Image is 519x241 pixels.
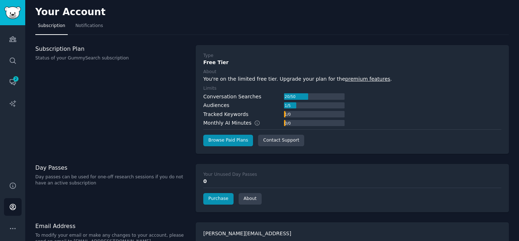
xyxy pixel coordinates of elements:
[284,102,291,109] div: 1 / 5
[284,111,291,117] div: 1 / 0
[73,20,106,35] a: Notifications
[203,193,234,205] a: Purchase
[203,53,213,59] div: Type
[284,120,291,126] div: 0 / 0
[203,135,253,146] a: Browse Paid Plans
[35,20,68,35] a: Subscription
[258,135,304,146] a: Contact Support
[284,93,296,100] div: 20 / 50
[35,222,188,230] h3: Email Address
[203,178,501,185] div: 0
[203,93,261,101] div: Conversation Searches
[35,164,188,171] h3: Day Passes
[203,75,501,83] div: You're on the limited free tier. Upgrade your plan for the .
[13,76,19,81] span: 2
[345,76,390,82] a: premium features
[203,102,229,109] div: Audiences
[203,59,501,66] div: Free Tier
[75,23,103,29] span: Notifications
[38,23,65,29] span: Subscription
[203,119,268,127] div: Monthly AI Minutes
[203,85,217,92] div: Limits
[35,174,188,187] p: Day passes can be used for one-off research sessions if you do not have an active subscription
[203,111,248,118] div: Tracked Keywords
[35,45,188,53] h3: Subscription Plan
[35,55,188,62] p: Status of your GummySearch subscription
[203,171,257,178] div: Your Unused Day Passes
[239,193,262,205] a: About
[4,6,21,19] img: GummySearch logo
[203,69,216,75] div: About
[35,6,106,18] h2: Your Account
[4,73,22,91] a: 2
